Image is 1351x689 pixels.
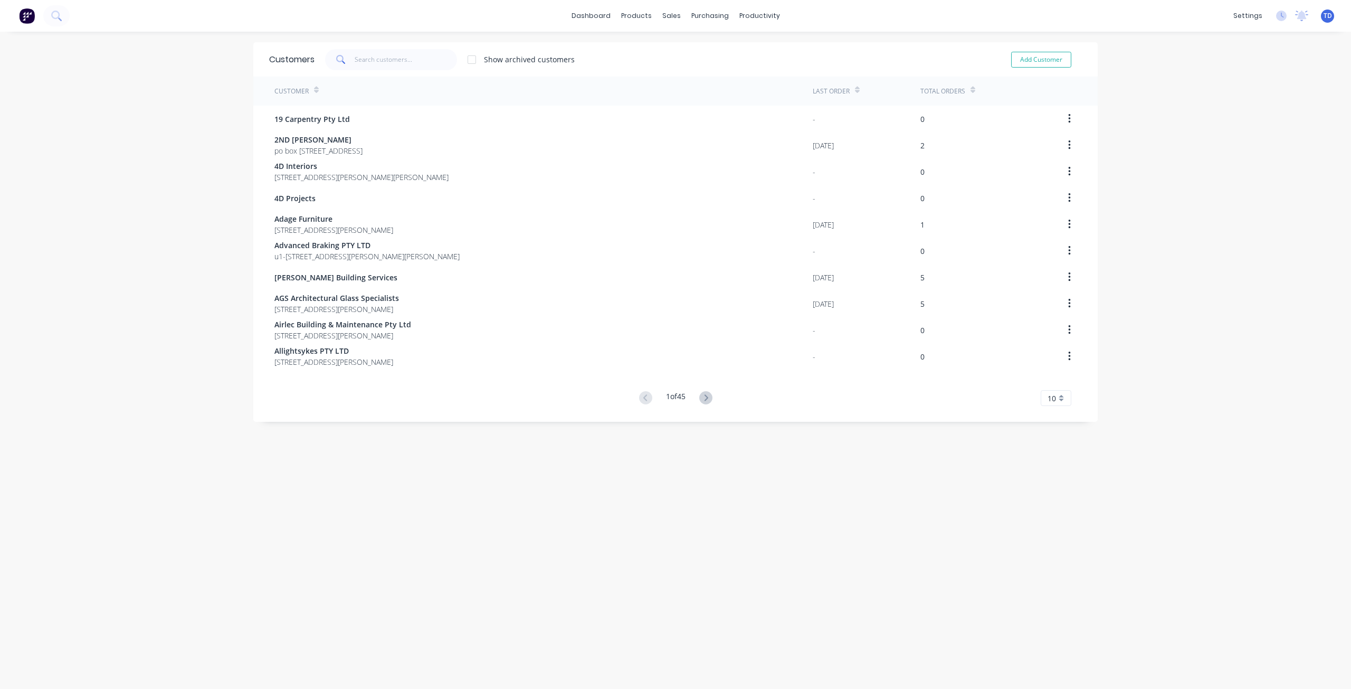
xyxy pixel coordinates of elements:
span: [STREET_ADDRESS][PERSON_NAME] [274,304,399,315]
input: Search customers... [355,49,458,70]
span: TD [1324,11,1332,21]
div: 1 [920,219,925,230]
div: 0 [920,246,925,257]
span: 19 Carpentry Pty Ltd [274,114,350,125]
div: Total Orders [920,87,965,96]
div: - [813,351,815,362]
span: [STREET_ADDRESS][PERSON_NAME] [274,330,411,341]
div: [DATE] [813,272,834,283]
span: Adage Furniture [274,213,393,224]
div: [DATE] [813,298,834,309]
div: settings [1228,8,1268,24]
span: 4D Interiors [274,161,449,172]
div: - [813,246,815,257]
div: productivity [734,8,785,24]
div: 0 [920,351,925,362]
div: Show archived customers [484,54,575,65]
div: 5 [920,298,925,309]
a: dashboard [566,8,616,24]
span: 4D Projects [274,193,316,204]
div: 2 [920,140,925,151]
div: Customers [269,53,315,66]
span: Airlec Building & Maintenance Pty Ltd [274,319,411,330]
span: 10 [1048,393,1056,404]
div: 0 [920,325,925,336]
span: [STREET_ADDRESS][PERSON_NAME][PERSON_NAME] [274,172,449,183]
button: Add Customer [1011,52,1071,68]
span: [PERSON_NAME] Building Services [274,272,397,283]
div: 0 [920,166,925,177]
div: sales [657,8,686,24]
div: products [616,8,657,24]
span: [STREET_ADDRESS][PERSON_NAME] [274,224,393,235]
span: u1-[STREET_ADDRESS][PERSON_NAME][PERSON_NAME] [274,251,460,262]
div: - [813,193,815,204]
span: AGS Architectural Glass Specialists [274,292,399,304]
div: - [813,114,815,125]
span: Allightsykes PTY LTD [274,345,393,356]
div: 5 [920,272,925,283]
div: [DATE] [813,219,834,230]
span: po box [STREET_ADDRESS] [274,145,363,156]
div: - [813,166,815,177]
div: 1 of 45 [666,391,686,406]
div: [DATE] [813,140,834,151]
div: purchasing [686,8,734,24]
img: Factory [19,8,35,24]
div: - [813,325,815,336]
div: Last Order [813,87,850,96]
span: [STREET_ADDRESS][PERSON_NAME] [274,356,393,367]
span: 2ND [PERSON_NAME] [274,134,363,145]
div: Customer [274,87,309,96]
div: 0 [920,193,925,204]
div: 0 [920,114,925,125]
span: Advanced Braking PTY LTD [274,240,460,251]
